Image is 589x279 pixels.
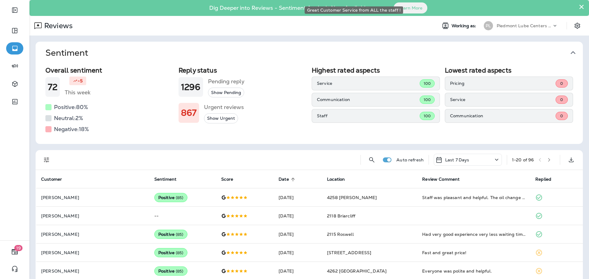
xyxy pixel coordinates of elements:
p: Staff [317,113,420,118]
p: Service [450,97,556,102]
div: Great Customer Service from ALL the staff ! [305,6,403,14]
h1: 72 [48,82,57,92]
h2: Lowest rated aspects [445,66,573,74]
span: 4258 [PERSON_NAME] [327,195,377,200]
div: Staff was pleasant and helpful. The oil change service was quick, efficient and thorough. The ser... [422,194,525,201]
span: 100 [424,113,431,119]
span: 0 [560,113,563,119]
span: 2118 Briarcliff [327,213,355,219]
span: ( 85 ) [176,195,183,200]
span: Date [279,177,297,182]
span: Replied [535,177,559,182]
span: Replied [535,177,551,182]
div: PL [484,21,493,30]
h5: Pending reply [208,77,244,86]
button: Export as CSV [565,154,577,166]
span: Score [221,177,233,182]
div: Positive [154,266,187,276]
div: Fast and great price! [422,250,525,256]
span: 2115 Roswell [327,232,354,237]
p: Auto refresh [396,157,424,162]
span: 100 [424,97,431,102]
h1: 867 [181,108,197,118]
h1: 1296 [181,82,201,92]
span: ( 85 ) [176,269,183,274]
span: Location [327,177,353,182]
h2: Highest rated aspects [312,66,440,74]
td: [DATE] [274,207,322,225]
p: Communication [450,113,556,118]
div: Positive [154,248,187,257]
span: Customer [41,177,70,182]
h5: Positive: 80 % [54,102,88,112]
h1: Sentiment [45,48,88,58]
td: [DATE] [274,243,322,262]
div: Sentiment [36,64,583,144]
p: [PERSON_NAME] [41,195,144,200]
span: ( 85 ) [176,232,183,237]
p: Piedmont Lube Centers LLC [497,23,552,28]
button: Search Reviews [366,154,378,166]
span: Date [279,177,289,182]
p: Reviews [42,21,73,30]
button: Show Pending [208,88,244,98]
span: ( 85 ) [176,250,183,255]
span: 19 [14,245,23,251]
p: [PERSON_NAME] [41,269,144,273]
h5: Negative: 18 % [54,124,89,134]
span: [STREET_ADDRESS] [327,250,371,255]
button: Settings [572,20,583,31]
p: [PERSON_NAME] [41,213,144,218]
button: Filters [40,154,53,166]
h2: Reply status [179,66,307,74]
span: 0 [560,81,563,86]
p: Service [317,81,420,86]
button: Sentiment [40,42,588,64]
button: Learn More [394,2,427,13]
p: -5 [78,78,82,84]
h5: Neutral: 2 % [54,113,83,123]
span: Score [221,177,241,182]
span: Review Comment [422,177,460,182]
span: 0 [560,97,563,102]
button: 19 [6,246,23,258]
div: Positive [154,193,187,202]
button: Close [579,2,584,12]
div: 1 - 20 of 96 [512,157,534,162]
p: Pricing [450,81,556,86]
td: -- [149,207,217,225]
p: Last 7 Days [445,157,469,162]
div: Everyone was polite and helpful. [422,268,525,274]
span: Working as: [452,23,478,28]
span: 100 [424,81,431,86]
span: Sentiment [154,177,176,182]
h5: This week [65,88,90,97]
button: Show Urgent [204,113,238,123]
td: [DATE] [274,225,322,243]
span: Sentiment [154,177,184,182]
td: [DATE] [274,188,322,207]
span: 4262 [GEOGRAPHIC_DATA] [327,268,387,274]
h2: Overall sentiment [45,66,174,74]
span: Customer [41,177,62,182]
div: Had very good experience very less waiting time and staff is very supportive. [422,231,525,237]
p: [PERSON_NAME] [41,250,144,255]
p: Dig Deeper into Reviews - Sentiment Analysis Now Available [191,7,387,9]
p: Communication [317,97,420,102]
p: [PERSON_NAME] [41,232,144,237]
h5: Urgent reviews [204,102,244,112]
button: Expand Sidebar [6,4,23,16]
span: Location [327,177,345,182]
span: Review Comment [422,177,468,182]
div: Positive [154,230,187,239]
